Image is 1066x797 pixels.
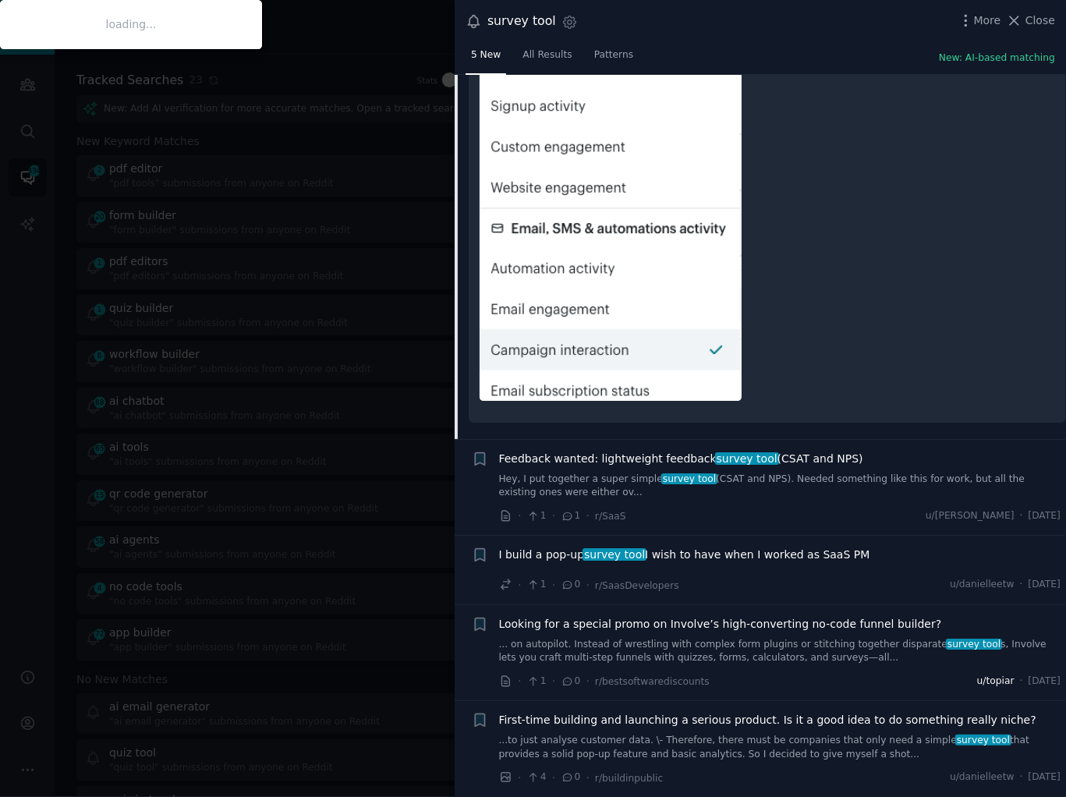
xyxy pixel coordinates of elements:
span: · [518,673,521,689]
span: u/[PERSON_NAME] [926,509,1015,523]
span: 1 [526,578,546,592]
img: How to segment audience based on survey responses [480,44,742,401]
span: 0 [561,578,580,592]
span: · [552,673,555,689]
span: · [518,508,521,524]
span: [DATE] [1029,675,1061,689]
span: · [1020,675,1023,689]
div: survey tool [487,12,556,31]
span: · [1020,509,1023,523]
span: [DATE] [1029,509,1061,523]
span: r/SaaS [595,511,626,522]
span: 5 New [471,48,501,62]
span: · [1020,770,1023,785]
span: u/danielleetw [950,770,1015,785]
span: Feedback wanted: lightweight feedback (CSAT and NPS) [499,451,863,467]
span: u/topiar [977,675,1015,689]
span: I build a pop-up I wish to have when I worked as SaaS PM [499,547,870,563]
span: survey tool [946,639,1002,650]
span: 4 [526,770,546,785]
button: Close [1006,12,1055,29]
span: Patterns [594,48,633,62]
span: · [518,770,521,786]
span: 1 [526,509,546,523]
button: More [958,12,1001,29]
a: ...to just analyse customer data. \- Therefore, there must be companies that only need a simplesu... [499,734,1061,761]
span: · [552,577,555,593]
span: · [586,673,590,689]
a: Hey, I put together a super simplesurvey tool(CSAT and NPS). Needed something like this for work,... [499,473,1061,500]
span: · [552,770,555,786]
span: · [586,508,590,524]
span: More [974,12,1001,29]
span: survey tool [715,452,779,465]
span: [DATE] [1029,770,1061,785]
span: · [586,770,590,786]
span: r/buildinpublic [595,773,663,784]
button: New: AI-based matching [939,51,1055,66]
a: ... on autopilot. Instead of wrestling with complex form plugins or stitching together disparates... [499,638,1061,665]
span: 0 [561,770,580,785]
span: All Results [522,48,572,62]
a: 5 New [466,43,506,75]
span: [DATE] [1029,578,1061,592]
span: · [586,577,590,593]
a: Feedback wanted: lightweight feedbacksurvey tool(CSAT and NPS) [499,451,863,467]
span: r/bestsoftwarediscounts [595,676,710,687]
span: survey tool [661,473,717,484]
span: 0 [561,675,580,689]
span: 1 [561,509,580,523]
span: · [518,577,521,593]
a: Looking for a special promo on Involve’s high-converting no-code funnel builder? [499,616,942,632]
span: u/danielleetw [950,578,1015,592]
a: First-time building and launching a serious product. Is it a good idea to do something really niche? [499,712,1036,728]
span: Close [1025,12,1055,29]
a: All Results [517,43,577,75]
span: 1 [526,675,546,689]
a: I build a pop-upsurvey toolI wish to have when I worked as SaaS PM [499,547,870,563]
a: Patterns [589,43,639,75]
span: · [552,508,555,524]
span: · [1020,578,1023,592]
span: r/SaasDevelopers [595,580,679,591]
span: survey tool [955,735,1011,746]
span: survey tool [583,548,646,561]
